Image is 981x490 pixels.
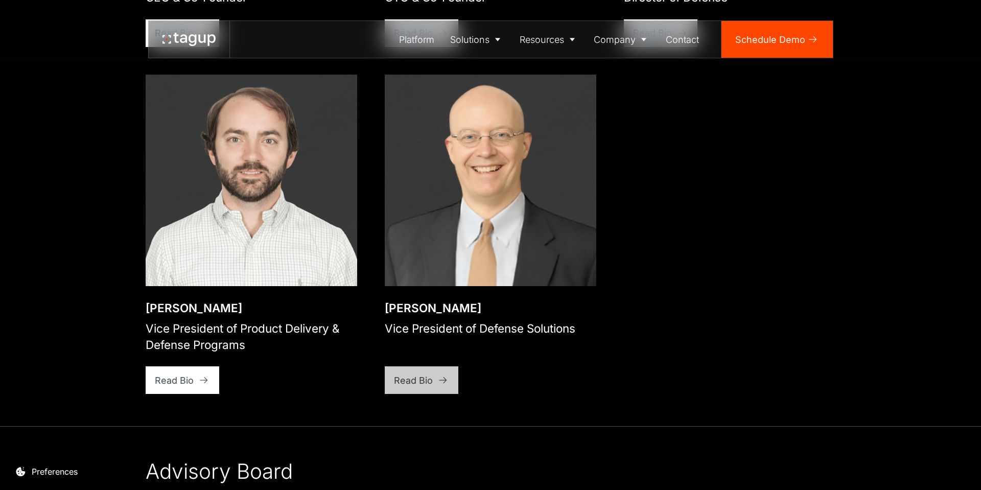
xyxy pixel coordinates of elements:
a: Resources [511,21,586,58]
div: Resources [520,33,564,46]
a: Open bio popup [146,75,357,286]
div: Read Bio [155,374,194,387]
div: Read Bio [394,374,433,387]
a: Platform [391,21,442,58]
div: Vice President of Defense Solutions [385,320,575,337]
h2: Advisory Board [146,459,293,484]
a: Open bio popup [385,75,596,286]
a: Company [586,21,658,58]
img: Dr. Charles W. Parker, III [385,75,596,286]
div: Company [594,33,636,46]
div: [PERSON_NAME] [385,300,575,316]
a: Read Bio [146,366,219,394]
a: Read Bio [385,366,458,394]
div: Solutions [450,33,489,46]
a: Contact [658,21,707,58]
a: Schedule Demo [721,21,833,58]
a: Solutions [442,21,512,58]
div: Contact [666,33,699,46]
div: Vice President of Product Delivery & Defense Programs [146,320,357,353]
img: Rory Polera [146,75,357,286]
div: Schedule Demo [735,33,805,46]
div: [PERSON_NAME] [146,300,357,316]
div: Platform [399,33,434,46]
div: Preferences [32,465,78,478]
